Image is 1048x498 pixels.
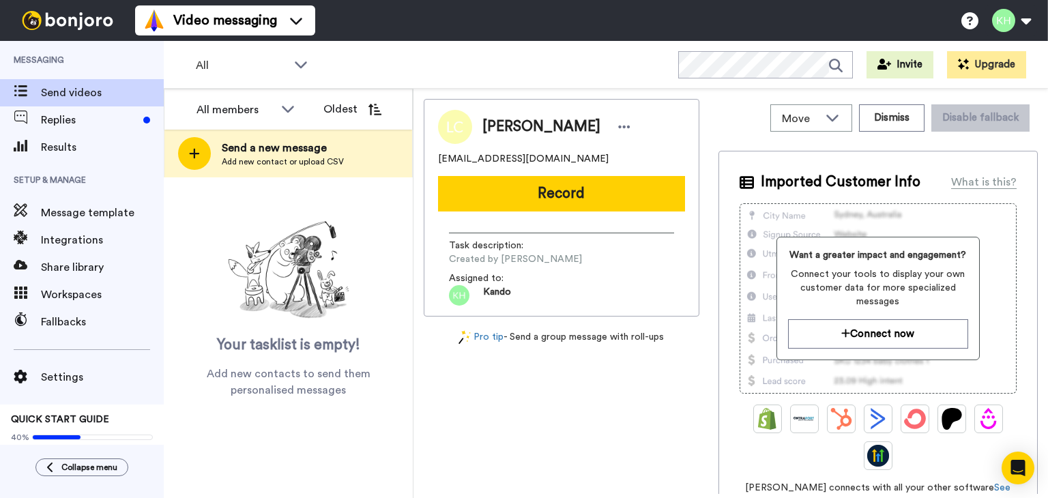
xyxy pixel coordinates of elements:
span: Integrations [41,232,164,248]
img: bj-logo-header-white.svg [16,11,119,30]
span: 40% [11,432,29,443]
img: ready-set-action.png [220,216,357,325]
span: Connect your tools to display your own customer data for more specialized messages [788,267,968,308]
span: All [196,57,287,74]
button: Dismiss [859,104,925,132]
span: Send videos [41,85,164,101]
span: [EMAIL_ADDRESS][DOMAIN_NAME] [438,152,609,166]
span: QUICK START GUIDE [11,415,109,424]
span: Send a new message [222,140,344,156]
span: Video messaging [173,11,277,30]
img: Shopify [757,408,778,430]
button: Oldest [313,96,392,123]
span: Message template [41,205,164,221]
img: GoHighLevel [867,445,889,467]
span: Settings [41,369,164,385]
span: Kando [483,285,511,306]
a: Pro tip [458,330,504,345]
img: Drip [978,408,1000,430]
div: - Send a group message with roll-ups [424,330,699,345]
img: ConvertKit [904,408,926,430]
img: ActiveCampaign [867,408,889,430]
span: Imported Customer Info [761,172,920,192]
button: Disable fallback [931,104,1030,132]
img: Image of Laragh Connor [438,110,472,144]
span: Assigned to: [449,272,544,285]
span: Workspaces [41,287,164,303]
span: Want a greater impact and engagement? [788,248,968,262]
span: Task description : [449,239,544,252]
button: Upgrade [947,51,1026,78]
img: Hubspot [830,408,852,430]
span: [PERSON_NAME] [482,117,600,137]
span: Replies [41,112,138,128]
span: Created by [PERSON_NAME] [449,252,582,266]
span: Results [41,139,164,156]
span: Fallbacks [41,314,164,330]
div: All members [196,102,274,118]
img: vm-color.svg [143,10,165,31]
button: Invite [867,51,933,78]
button: Record [438,176,685,211]
span: Share library [41,259,164,276]
button: Connect now [788,319,968,349]
span: Add new contact or upload CSV [222,156,344,167]
button: Collapse menu [35,458,128,476]
span: Your tasklist is empty! [217,335,360,355]
span: Collapse menu [61,462,117,473]
img: kh.png [449,285,469,306]
div: Open Intercom Messenger [1002,452,1034,484]
span: Add new contacts to send them personalised messages [184,366,392,398]
img: magic-wand.svg [458,330,471,345]
img: Patreon [941,408,963,430]
div: What is this? [951,174,1017,190]
span: Move [782,111,819,127]
img: Ontraport [794,408,815,430]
